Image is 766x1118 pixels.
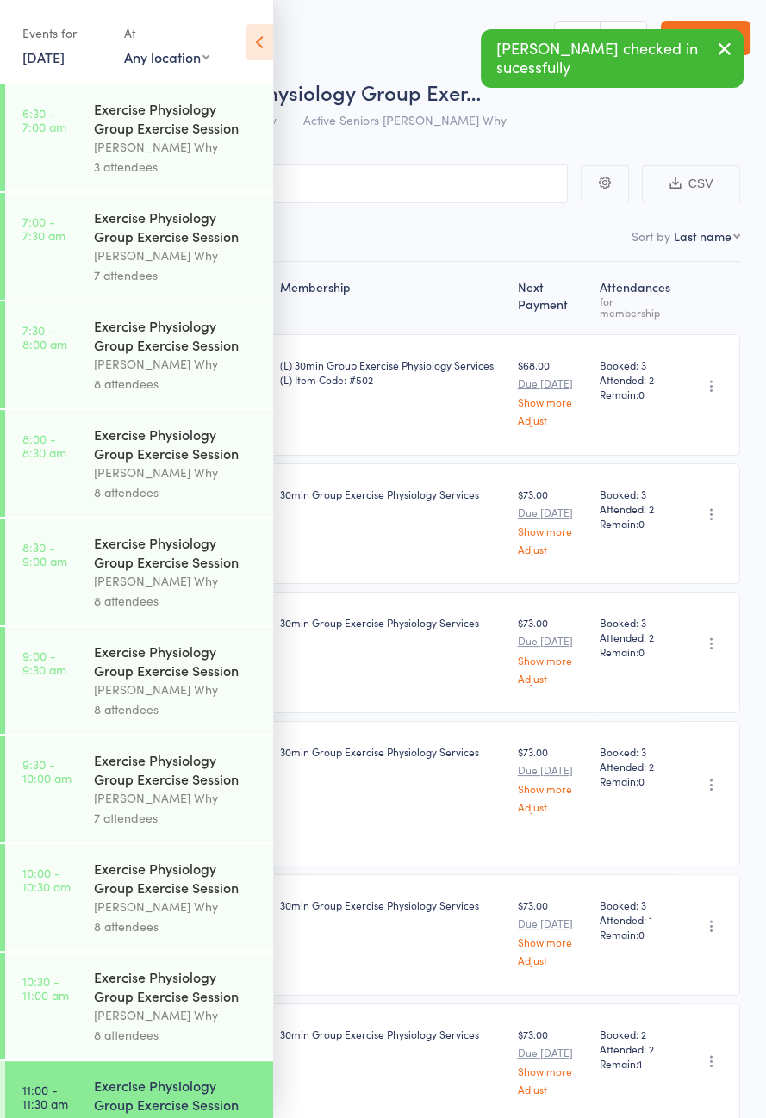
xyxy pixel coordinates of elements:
[518,414,586,425] a: Adjust
[638,773,645,788] span: 0
[94,374,258,394] div: 8 attendees
[600,927,670,941] span: Remain:
[26,164,568,203] input: Search by name
[518,506,586,519] small: Due [DATE]
[518,487,586,555] div: $73.00
[94,533,258,571] div: Exercise Physiology Group Exercise Session
[94,425,258,463] div: Exercise Physiology Group Exercise Session
[518,917,586,929] small: Due [DATE]
[94,137,258,157] div: [PERSON_NAME] Why
[518,898,586,966] div: $73.00
[280,615,504,630] div: 30min Group Exercise Physiology Services
[94,157,258,177] div: 3 attendees
[661,21,750,55] a: Exit roll call
[94,967,258,1005] div: Exercise Physiology Group Exercise Session
[22,974,69,1002] time: 10:30 - 11:00 am
[518,801,586,812] a: Adjust
[518,635,586,647] small: Due [DATE]
[638,387,645,401] span: 0
[22,432,66,459] time: 8:00 - 8:30 am
[94,1025,258,1045] div: 8 attendees
[280,357,504,387] div: (L) 30min Group Exercise Physiology Services (L) Item Code: #502
[600,387,670,401] span: Remain:
[518,525,586,537] a: Show more
[94,265,258,285] div: 7 attendees
[171,78,481,106] span: Exercise Physiology Group Exer…
[22,214,65,242] time: 7:00 - 7:30 am
[518,396,586,407] a: Show more
[94,680,258,699] div: [PERSON_NAME] Why
[600,615,670,630] span: Booked: 3
[94,463,258,482] div: [PERSON_NAME] Why
[518,1065,586,1077] a: Show more
[632,227,670,245] label: Sort by
[280,487,504,501] div: 30min Group Exercise Physiology Services
[518,744,586,812] div: $73.00
[94,750,258,788] div: Exercise Physiology Group Exercise Session
[518,783,586,794] a: Show more
[94,99,258,137] div: Exercise Physiology Group Exercise Session
[600,773,670,788] span: Remain:
[518,764,586,776] small: Due [DATE]
[638,516,645,531] span: 0
[94,808,258,828] div: 7 attendees
[600,516,670,531] span: Remain:
[94,245,258,265] div: [PERSON_NAME] Why
[94,482,258,502] div: 8 attendees
[518,1027,586,1095] div: $73.00
[5,627,273,734] a: 9:00 -9:30 amExercise Physiology Group Exercise Session[PERSON_NAME] Why8 attendees
[280,898,504,912] div: 30min Group Exercise Physiology Services
[94,1005,258,1025] div: [PERSON_NAME] Why
[5,301,273,408] a: 7:30 -8:00 amExercise Physiology Group Exercise Session[PERSON_NAME] Why8 attendees
[22,47,65,66] a: [DATE]
[22,757,72,785] time: 9:30 - 10:00 am
[94,897,258,916] div: [PERSON_NAME] Why
[5,519,273,625] a: 8:30 -9:00 amExercise Physiology Group Exercise Session[PERSON_NAME] Why8 attendees
[518,1084,586,1095] a: Adjust
[642,165,740,202] button: CSV
[5,953,273,1059] a: 10:30 -11:00 amExercise Physiology Group Exercise Session[PERSON_NAME] Why8 attendees
[600,1056,670,1071] span: Remain:
[481,29,744,88] div: [PERSON_NAME] checked in sucessfully
[94,699,258,719] div: 8 attendees
[600,630,670,644] span: Attended: 2
[600,501,670,516] span: Attended: 2
[518,954,586,966] a: Adjust
[5,193,273,300] a: 7:00 -7:30 amExercise Physiology Group Exercise Session[PERSON_NAME] Why7 attendees
[22,106,66,134] time: 6:30 - 7:00 am
[94,859,258,897] div: Exercise Physiology Group Exercise Session
[518,615,586,683] div: $73.00
[303,111,507,128] span: Active Seniors [PERSON_NAME] Why
[638,1056,642,1071] span: 1
[94,571,258,591] div: [PERSON_NAME] Why
[518,543,586,555] a: Adjust
[600,487,670,501] span: Booked: 3
[600,759,670,773] span: Attended: 2
[600,912,670,927] span: Attended: 1
[22,1083,68,1110] time: 11:00 - 11:30 am
[94,916,258,936] div: 8 attendees
[22,19,107,47] div: Events for
[638,644,645,659] span: 0
[94,354,258,374] div: [PERSON_NAME] Why
[600,295,670,318] div: for membership
[600,1027,670,1041] span: Booked: 2
[94,788,258,808] div: [PERSON_NAME] Why
[124,19,209,47] div: At
[124,47,209,66] div: Any location
[5,84,273,191] a: 6:30 -7:00 amExercise Physiology Group Exercise Session[PERSON_NAME] Why3 attendees
[280,1027,504,1041] div: 30min Group Exercise Physiology Services
[280,744,504,759] div: 30min Group Exercise Physiology Services
[5,844,273,951] a: 10:00 -10:30 amExercise Physiology Group Exercise Session[PERSON_NAME] Why8 attendees
[518,377,586,389] small: Due [DATE]
[94,208,258,245] div: Exercise Physiology Group Exercise Session
[94,316,258,354] div: Exercise Physiology Group Exercise Session
[518,655,586,666] a: Show more
[94,642,258,680] div: Exercise Physiology Group Exercise Session
[511,270,593,326] div: Next Payment
[600,744,670,759] span: Booked: 3
[22,323,67,351] time: 7:30 - 8:00 am
[600,898,670,912] span: Booked: 3
[518,357,586,425] div: $68.00
[22,540,67,568] time: 8:30 - 9:00 am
